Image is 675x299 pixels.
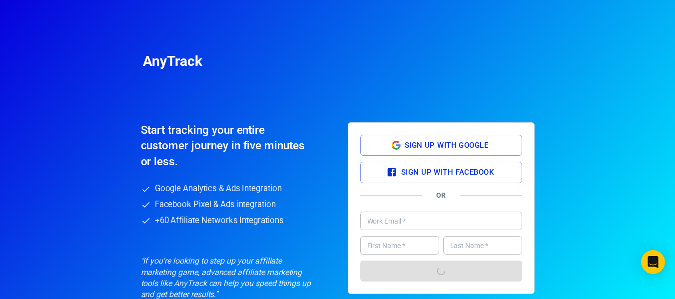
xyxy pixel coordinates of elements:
[143,56,533,66] h2: AnyTrack
[443,236,522,255] input: Doe
[360,135,522,156] button: Sign up with Google
[360,212,522,230] input: john.doe@company.com
[141,122,305,169] h6: Start tracking your entire customer journey in five minutes or less.
[360,162,522,183] button: Sign up with Facebook
[436,190,446,201] span: Or
[141,183,328,194] li: Google Analytics & Ads Integration
[641,250,665,274] div: Open Intercom Messenger
[360,236,439,255] input: John
[141,199,328,210] li: Facebook Pixel & Ads integration
[141,215,328,226] li: +60 Affiliate Networks Integrations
